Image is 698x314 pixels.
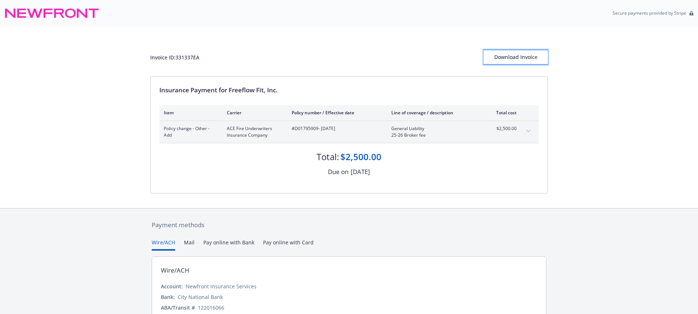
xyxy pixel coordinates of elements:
button: Pay online with Bank [203,239,254,251]
div: 122016066 [198,304,224,311]
div: Account: [161,282,183,290]
span: Policy change - Other - Add [164,125,215,138]
span: General Liability25-26 Broker fee [391,125,477,138]
div: Policy number / Effective date [292,110,380,116]
button: Mail [184,239,195,251]
div: Total: [317,151,339,163]
div: Insurance Payment for Freeflow Fit, Inc. [159,85,539,95]
div: City National Bank [178,293,223,301]
span: General Liability [391,125,477,132]
div: Payment methods [152,220,546,230]
p: Secure payments provided by Stripe [613,10,686,16]
div: $2,500.00 [340,151,381,163]
button: expand content [522,125,534,137]
div: ABA/Transit # [161,304,195,311]
span: #D01795909 - [DATE] [292,125,380,132]
button: Download Invoice [484,50,548,64]
button: Pay online with Card [263,239,314,251]
span: ACE Fire Underwriters Insurance Company [227,125,280,138]
div: [DATE] [351,167,370,177]
div: Policy change - Other - AddACE Fire Underwriters Insurance Company#D01795909- [DATE]General Liabi... [159,121,539,143]
div: Bank: [161,293,175,301]
span: 25-26 Broker fee [391,132,477,138]
div: Line of coverage / description [391,110,477,116]
div: Due on [328,167,348,177]
div: Carrier [227,110,280,116]
button: Wire/ACH [152,239,175,251]
div: Item [164,110,215,116]
div: Newfront Insurance Services [186,282,256,290]
div: Total cost [489,110,517,116]
div: Wire/ACH [161,266,189,275]
span: $2,500.00 [489,125,517,132]
div: Invoice ID: 331337EA [150,53,199,61]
